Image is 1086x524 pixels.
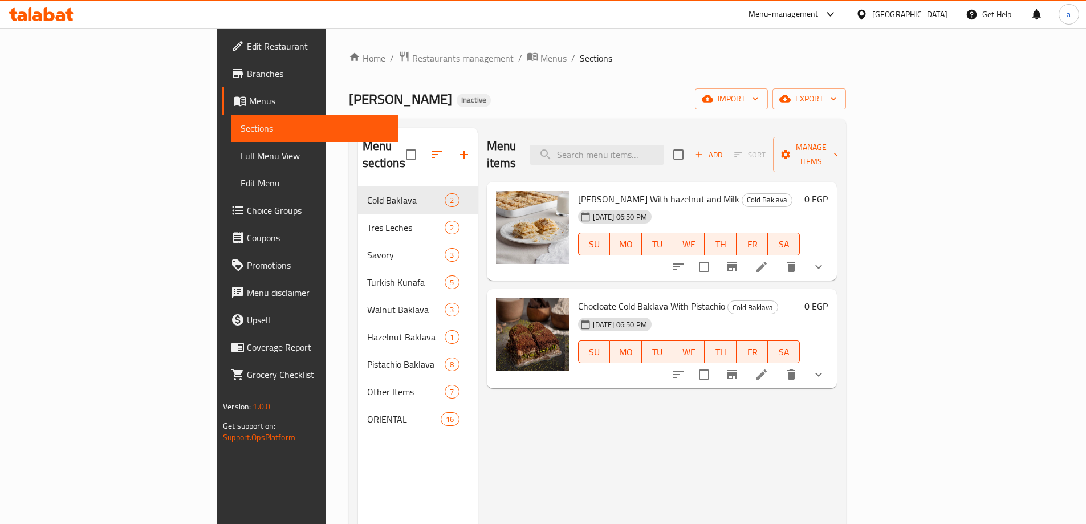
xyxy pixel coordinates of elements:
button: TH [705,233,736,255]
button: show more [805,361,832,388]
span: Menus [540,51,567,65]
a: Menu disclaimer [222,279,398,306]
svg: Show Choices [812,368,825,381]
div: Menu-management [749,7,819,21]
span: Cold Baklava [742,193,792,206]
button: SA [768,233,799,255]
button: FR [737,340,768,363]
button: delete [778,361,805,388]
span: TU [646,344,669,360]
span: [PERSON_NAME] [349,86,452,112]
span: Select all sections [399,143,423,166]
span: MO [615,236,637,253]
div: ORIENTAL16 [358,405,478,433]
button: SA [768,340,799,363]
span: Upsell [247,313,389,327]
span: Walnut Baklava [367,303,445,316]
span: a [1067,8,1071,21]
span: 8 [445,359,458,370]
span: Select section first [727,146,773,164]
span: Select section [666,143,690,166]
div: items [445,193,459,207]
button: WE [673,233,705,255]
h2: Menu items [487,137,516,172]
span: SA [772,236,795,253]
span: 2 [445,222,458,233]
span: Menu disclaimer [247,286,389,299]
div: [GEOGRAPHIC_DATA] [872,8,947,21]
span: Pistachio Baklava [367,358,445,371]
span: 5 [445,277,458,288]
nav: Menu sections [358,182,478,437]
div: Turkish Kunafa5 [358,269,478,296]
a: Coverage Report [222,334,398,361]
a: Menus [527,51,567,66]
span: Add [693,148,724,161]
div: items [445,303,459,316]
span: Savory [367,248,445,262]
span: Sections [241,121,389,135]
nav: breadcrumb [349,51,846,66]
span: WE [678,236,700,253]
div: items [445,358,459,371]
div: Walnut Baklava3 [358,296,478,323]
svg: Show Choices [812,260,825,274]
button: TU [642,233,673,255]
a: Branches [222,60,398,87]
span: Branches [247,67,389,80]
button: WE [673,340,705,363]
div: Cold Baklava2 [358,186,478,214]
span: FR [741,236,763,253]
button: MO [610,340,641,363]
a: Restaurants management [398,51,514,66]
a: Choice Groups [222,197,398,224]
span: 1.0.0 [253,399,270,414]
div: Inactive [457,94,491,107]
div: Cold Baklava [367,193,445,207]
a: Promotions [222,251,398,279]
a: Coupons [222,224,398,251]
a: Edit menu item [755,368,768,381]
button: Branch-specific-item [718,361,746,388]
span: Select to update [692,363,716,387]
div: Tres Leches2 [358,214,478,241]
span: import [704,92,759,106]
div: ORIENTAL [367,412,441,426]
li: / [518,51,522,65]
button: TU [642,340,673,363]
span: Promotions [247,258,389,272]
span: Manage items [782,140,840,169]
div: items [445,275,459,289]
span: Full Menu View [241,149,389,163]
a: Upsell [222,306,398,334]
span: Other Items [367,385,445,399]
span: Coupons [247,231,389,245]
span: Coverage Report [247,340,389,354]
div: Other Items7 [358,378,478,405]
span: Version: [223,399,251,414]
li: / [571,51,575,65]
span: [PERSON_NAME] With hazelnut and Milk [578,190,739,208]
a: Menus [222,87,398,115]
span: SA [772,344,795,360]
a: Edit menu item [755,260,768,274]
span: Sections [580,51,612,65]
span: Choice Groups [247,204,389,217]
button: sort-choices [665,253,692,281]
span: WE [678,344,700,360]
div: Hazelnut Baklava1 [358,323,478,351]
span: Chocloate Cold Baklava With Pistachio [578,298,725,315]
button: MO [610,233,641,255]
a: Grocery Checklist [222,361,398,388]
button: Add section [450,141,478,168]
span: 3 [445,304,458,315]
span: Inactive [457,95,491,105]
div: Pistachio Baklava8 [358,351,478,378]
div: items [445,248,459,262]
span: [DATE] 06:50 PM [588,319,652,330]
span: Get support on: [223,419,275,433]
a: Edit Menu [231,169,398,197]
button: SU [578,233,610,255]
span: Cold Baklava [728,301,778,314]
